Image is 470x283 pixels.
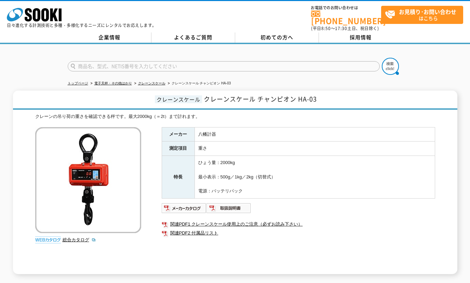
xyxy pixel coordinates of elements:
[151,32,235,43] a: よくあるご質問
[35,113,435,120] div: クレーンの吊り荷の重さを確認できる秤です。最大2000kg（＝2t）まで計れます。
[206,203,251,214] img: 取扱説明書
[63,237,96,242] a: 総合カタログ
[162,127,194,141] th: メーカー
[68,61,380,71] input: 商品名、型式、NETIS番号を入力してください
[166,80,231,87] li: クレーンスケール チャンピオン HA-03
[7,23,157,27] p: 日々進化する計測技術と多種・多様化するニーズにレンタルでお応えします。
[260,33,293,41] span: 初めての方へ
[319,32,403,43] a: 採用情報
[204,94,317,104] span: クレーンスケール チャンピオン HA-03
[162,229,435,238] a: 関連PDF2 付属品リスト
[311,6,381,10] span: お電話でのお問い合わせは
[138,81,165,85] a: クレーンスケール
[162,220,435,229] a: 関連PDF1 クレーンスケール使用上のご注意（必ずお読み下さい）
[162,141,194,156] th: 測定項目
[311,11,381,25] a: [PHONE_NUMBER]
[35,127,141,233] img: クレーンスケール チャンピオン HA-03
[194,141,435,156] td: 重さ
[235,32,319,43] a: 初めての方へ
[335,25,347,31] span: 17:30
[162,156,194,199] th: 特長
[385,6,463,23] span: はこちら
[68,32,151,43] a: 企業情報
[311,25,379,31] span: (平日 ～ 土日、祝日除く)
[194,156,435,199] td: ひょう量：2000kg 最小表示：500g／1kg／2kg（切替式） 電源：バッテリパック
[155,95,202,103] span: クレーンスケール
[381,6,463,24] a: お見積り･お問い合わせはこちら
[162,203,206,214] img: メーカーカタログ
[321,25,331,31] span: 8:50
[399,8,456,16] strong: お見積り･お問い合わせ
[162,207,206,212] a: メーカーカタログ
[94,81,132,85] a: 電子天秤・その他はかり
[382,58,399,75] img: btn_search.png
[35,237,61,243] img: webカタログ
[68,81,88,85] a: トップページ
[206,207,251,212] a: 取扱説明書
[194,127,435,141] td: 八幡計器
